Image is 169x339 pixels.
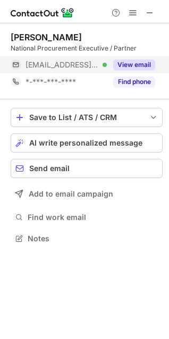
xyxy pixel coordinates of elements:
div: National Procurement Executive / Partner [11,44,163,53]
span: Add to email campaign [29,190,113,198]
span: [EMAIL_ADDRESS][DOMAIN_NAME] [26,60,99,70]
button: Notes [11,231,163,246]
button: save-profile-one-click [11,108,163,127]
span: Notes [28,234,158,243]
span: AI write personalized message [29,139,142,147]
button: Send email [11,159,163,178]
button: AI write personalized message [11,133,163,152]
button: Find work email [11,210,163,225]
div: Save to List / ATS / CRM [29,113,144,122]
div: [PERSON_NAME] [11,32,82,43]
button: Reveal Button [113,77,155,87]
span: Find work email [28,213,158,222]
img: ContactOut v5.3.10 [11,6,74,19]
button: Add to email campaign [11,184,163,204]
span: Send email [29,164,70,173]
button: Reveal Button [113,60,155,70]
